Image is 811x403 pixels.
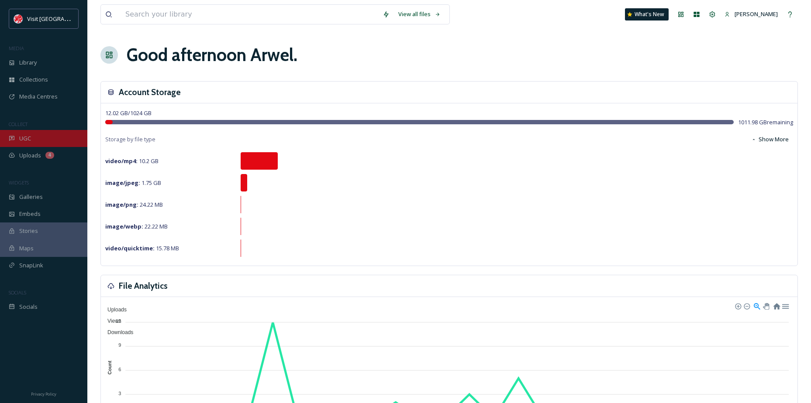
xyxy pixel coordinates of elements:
a: What's New [625,8,669,20]
span: SOCIALS [9,289,26,296]
h3: File Analytics [119,280,168,292]
strong: image/jpeg : [105,179,140,187]
strong: image/png : [105,201,138,208]
span: Maps [19,244,34,253]
span: Downloads [101,329,133,335]
input: Search your library [121,5,378,24]
div: Menu [781,302,789,309]
div: Selection Zoom [753,302,760,309]
span: Media Centres [19,92,58,101]
span: Visit [GEOGRAPHIC_DATA] [27,14,95,23]
tspan: 9 [118,342,121,348]
span: Embeds [19,210,41,218]
span: 24.22 MB [105,201,163,208]
span: COLLECT [9,121,28,127]
a: Privacy Policy [31,388,56,399]
strong: image/webp : [105,222,143,230]
span: Views [101,318,121,324]
h3: Account Storage [119,86,181,99]
span: Galleries [19,193,43,201]
button: Show More [747,131,793,148]
span: SnapLink [19,261,43,270]
div: Zoom Out [743,303,749,309]
tspan: 12 [116,318,121,324]
span: MEDIA [9,45,24,51]
tspan: 6 [118,366,121,372]
span: Privacy Policy [31,391,56,397]
text: Count [107,361,112,375]
div: Reset Zoom [773,302,780,309]
span: 1011.98 GB remaining [738,118,793,126]
strong: video/quicktime : [105,244,155,252]
span: 1.75 GB [105,179,161,187]
span: Stories [19,227,38,235]
span: [PERSON_NAME] [735,10,778,18]
span: Uploads [101,307,127,313]
span: 15.78 MB [105,244,179,252]
span: Storage by file type [105,135,155,143]
span: 10.2 GB [105,157,159,165]
span: Uploads [19,151,41,160]
span: WIDGETS [9,179,29,186]
div: Zoom In [735,303,741,309]
span: UGC [19,134,31,143]
span: 22.22 MB [105,222,168,230]
span: Collections [19,75,48,84]
h1: Good afternoon Arwel . [127,42,297,68]
div: Panning [763,303,768,308]
strong: video/mp4 : [105,157,138,165]
a: View all files [394,6,445,23]
span: Socials [19,303,38,311]
a: [PERSON_NAME] [720,6,782,23]
span: 12.02 GB / 1024 GB [105,109,152,117]
tspan: 3 [118,391,121,396]
span: Library [19,58,37,67]
img: Visit_Wales_logo.svg.png [14,14,23,23]
div: 4 [45,152,54,159]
